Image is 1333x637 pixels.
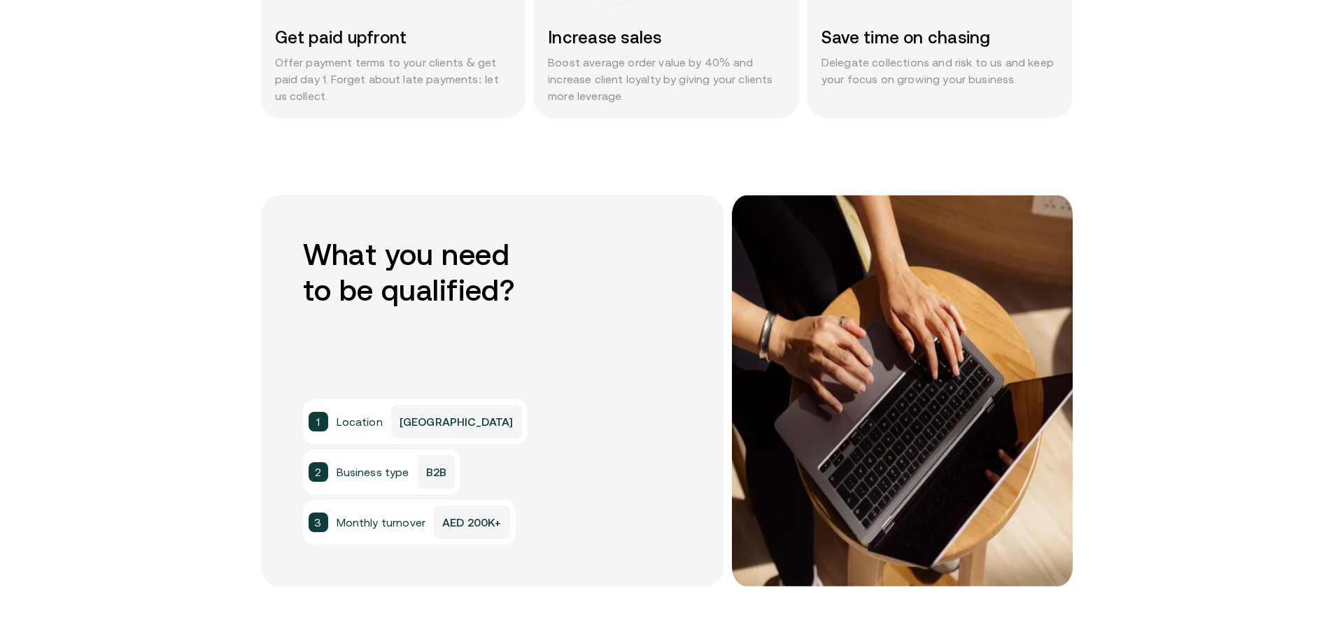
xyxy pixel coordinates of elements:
div: 3 [309,513,328,532]
h3: Get paid upfront [275,27,512,48]
p: Offer payment terms to your clients & get paid day 1. Forget about late payments: let us collect. [275,54,512,104]
h3: Save time on chasing [821,27,1059,48]
p: Delegate collections and risk to us and keep your focus on growing your business. [821,54,1059,87]
div: 2 [309,462,328,482]
span: Business type [337,464,409,480]
h2: What you need to be qualified? [303,237,682,308]
p: Boost average order value by 40% and increase client loyalty by giving your clients more leverage. [548,54,785,104]
div: 1 [309,412,328,431]
p: AED 200K+ [434,506,509,539]
span: Monthly turnover [337,514,426,531]
p: [GEOGRAPHIC_DATA] [391,405,522,438]
h3: Increase sales [548,27,785,48]
span: Location [337,413,383,430]
p: B2B [418,455,455,489]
